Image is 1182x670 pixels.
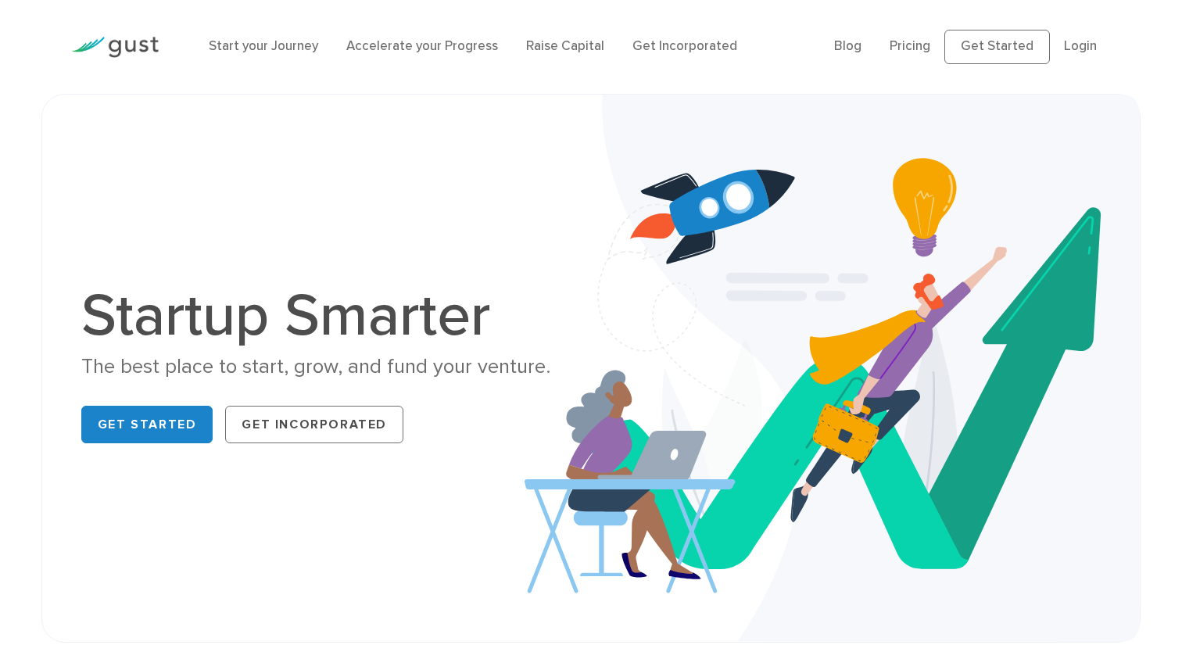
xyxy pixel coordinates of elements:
img: Gust Logo [71,37,159,58]
a: Pricing [890,38,930,54]
img: Startup Smarter Hero [525,95,1140,642]
a: Accelerate your Progress [346,38,498,54]
a: Get Incorporated [632,38,737,54]
div: The best place to start, grow, and fund your venture. [81,353,579,381]
a: Get Incorporated [225,406,403,443]
a: Get Started [944,30,1050,64]
a: Get Started [81,406,213,443]
a: Start your Journey [209,38,318,54]
a: Login [1064,38,1097,54]
h1: Startup Smarter [81,286,579,346]
a: Blog [834,38,861,54]
a: Raise Capital [526,38,604,54]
